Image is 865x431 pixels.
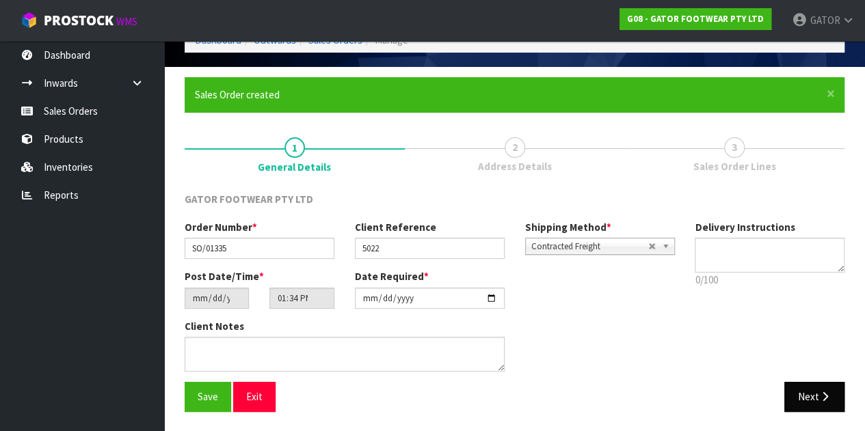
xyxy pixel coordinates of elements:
[116,15,137,28] small: WMS
[505,137,525,158] span: 2
[525,220,611,234] label: Shipping Method
[693,159,776,173] span: Sales Order Lines
[724,137,745,158] span: 3
[254,33,296,46] a: Outwards
[185,193,313,206] span: GATOR FOOTWEAR PTY LTD
[185,319,244,333] label: Client Notes
[308,33,362,46] a: Sales Orders
[695,273,844,287] p: 0/100
[44,12,114,29] span: ProStock
[284,137,305,158] span: 1
[827,84,835,103] span: ×
[810,14,840,27] span: GATOR
[627,13,764,25] strong: G08 - GATOR FOOTWEAR PTY LTD
[258,160,331,174] span: General Details
[198,390,218,403] span: Save
[195,33,241,46] a: Dashboard
[375,33,408,46] span: Manage
[185,382,231,411] button: Save
[695,220,795,234] label: Delivery Instructions
[185,220,257,234] label: Order Number
[21,12,38,29] img: cube-alt.png
[531,238,648,255] span: Contracted Freight
[355,238,505,259] input: Client Reference
[233,382,276,411] button: Exit
[355,269,429,283] label: Date Required
[355,220,436,234] label: Client Reference
[185,182,844,422] span: General Details
[784,382,844,411] button: Next
[185,269,264,283] label: Post Date/Time
[195,88,280,101] span: Sales Order created
[478,159,552,173] span: Address Details
[185,238,334,259] input: Order Number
